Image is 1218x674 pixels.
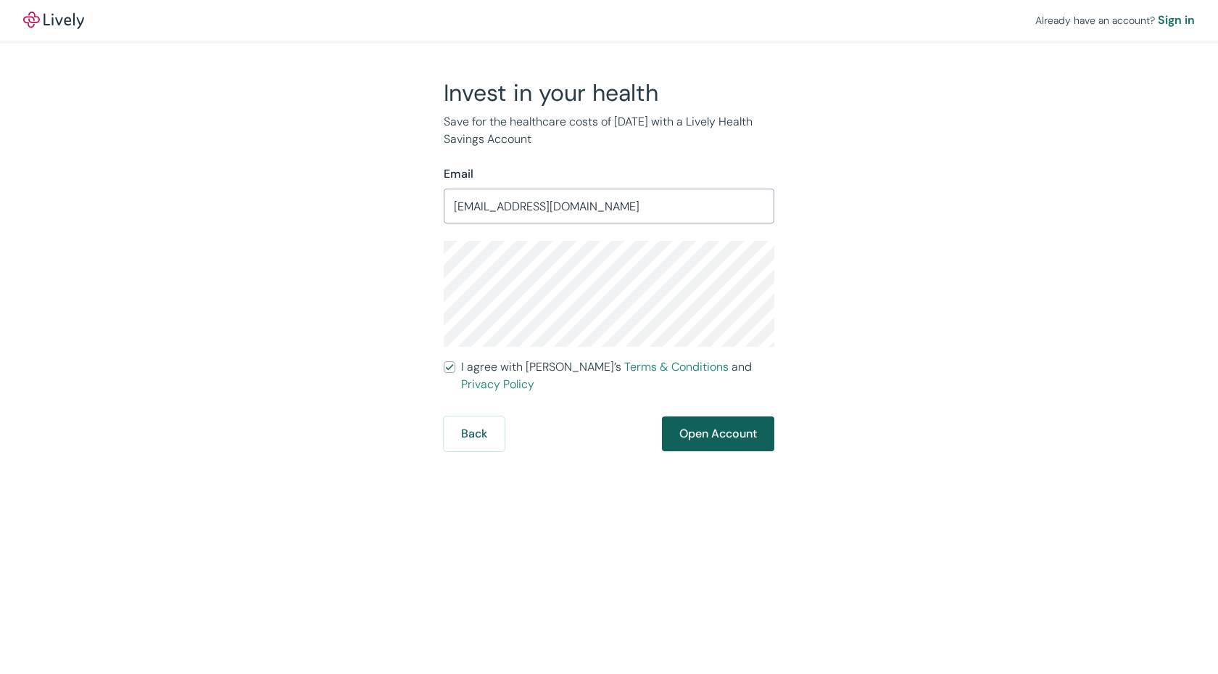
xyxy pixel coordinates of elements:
a: Terms & Conditions [624,359,729,374]
a: Privacy Policy [461,377,534,392]
label: Email [444,165,473,183]
img: Lively [23,12,84,29]
h2: Invest in your health [444,78,774,107]
button: Back [444,416,505,451]
a: LivelyLively [23,12,84,29]
span: I agree with [PERSON_NAME]’s and [461,358,774,393]
div: Already have an account? [1035,12,1195,29]
a: Sign in [1158,12,1195,29]
p: Save for the healthcare costs of [DATE] with a Lively Health Savings Account [444,113,774,148]
button: Open Account [662,416,774,451]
